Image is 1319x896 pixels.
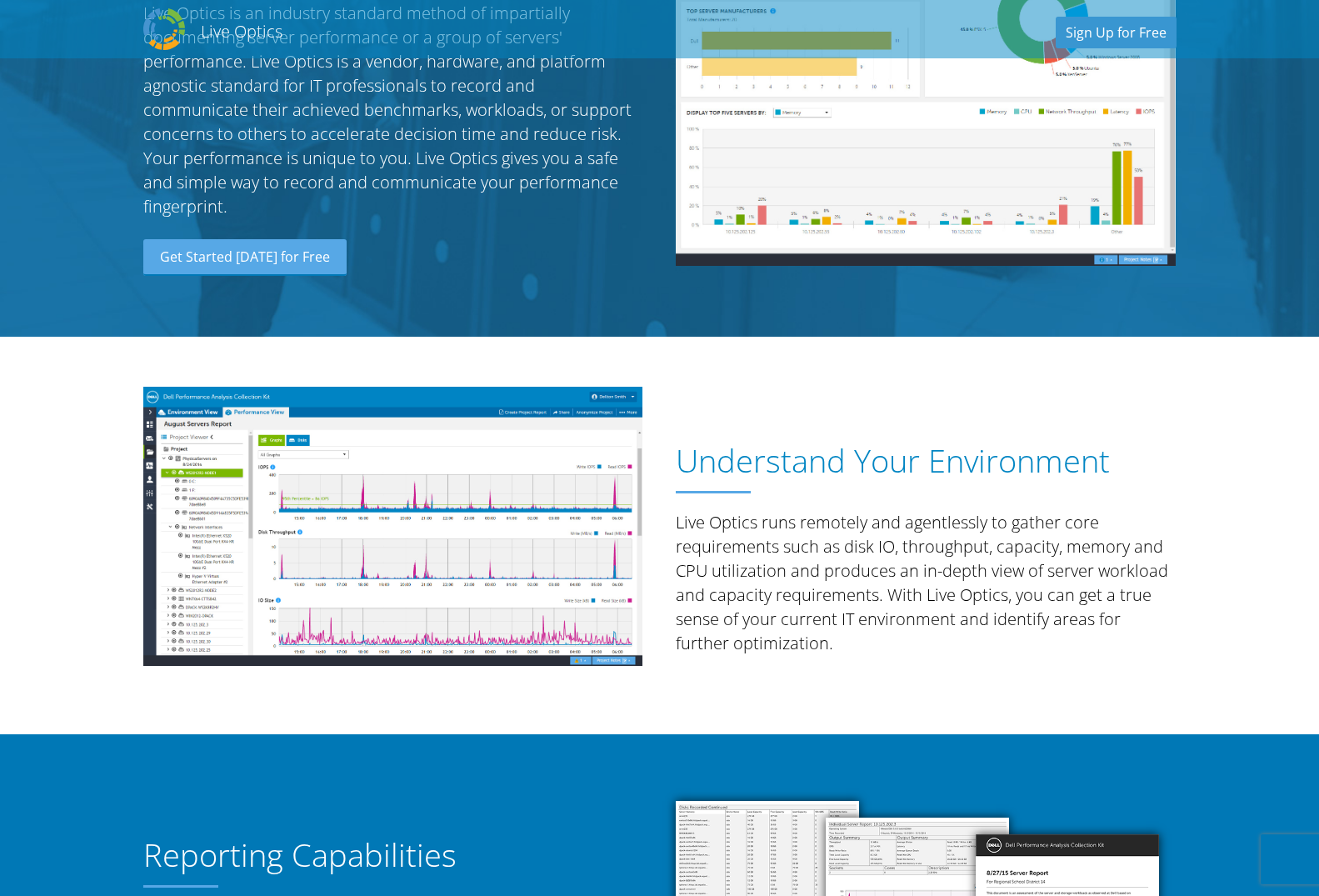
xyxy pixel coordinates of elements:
[143,8,185,50] img: Dell Dpack
[143,1,643,218] p: Live Optics is an industry standard method of impartially documenting server performance or a gro...
[676,443,1167,479] h1: Understand Your Environment
[143,239,347,276] a: Get Started [DATE] for Free
[1056,17,1177,48] a: Sign Up for Free
[143,387,643,666] img: Understand Your Environment
[143,837,635,873] h1: Reporting Capabilities
[676,510,1176,655] p: Live Optics runs remotely and agentlessly to gather core requirements such as disk IO, throughput...
[201,20,282,43] h2: Live Optics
